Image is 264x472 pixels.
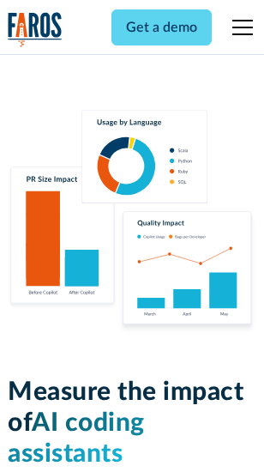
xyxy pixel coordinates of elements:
span: AI coding assistants [8,410,145,467]
img: Charts tracking GitHub Copilot's usage and impact on velocity and quality [8,110,256,336]
h1: Measure the impact of [8,377,256,469]
a: Get a demo [111,9,212,45]
img: Logo of the analytics and reporting company Faros. [8,12,63,47]
a: home [8,12,63,47]
div: menu [222,7,256,48]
